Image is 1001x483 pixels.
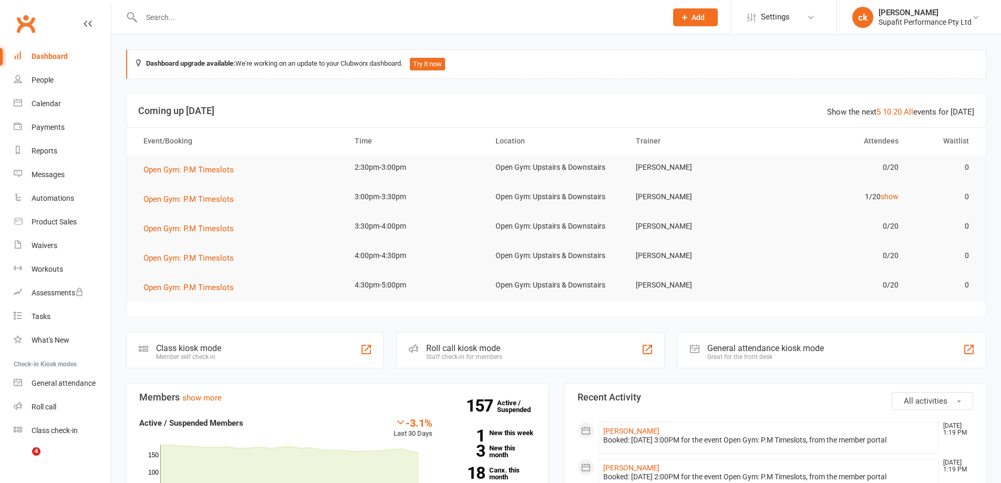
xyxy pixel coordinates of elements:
[345,128,486,155] th: Time
[14,419,111,443] a: Class kiosk mode
[876,107,881,117] a: 5
[767,243,908,268] td: 0/20
[14,305,111,328] a: Tasks
[143,281,241,294] button: Open Gym: P.M Timeslots
[394,417,432,428] div: -3.1%
[13,11,39,37] a: Clubworx
[143,193,241,205] button: Open Gym: P.M Timeslots
[126,49,986,79] div: We're working on an update to your Clubworx dashboard.
[603,464,659,472] a: [PERSON_NAME]
[32,289,84,297] div: Assessments
[486,214,627,239] td: Open Gym: Upstairs & Downstairs
[14,328,111,352] a: What's New
[32,379,96,387] div: General attendance
[14,68,111,92] a: People
[767,128,908,155] th: Attendees
[134,128,345,155] th: Event/Booking
[32,123,65,131] div: Payments
[707,343,824,353] div: General attendance kiosk mode
[904,396,947,406] span: All activities
[32,426,78,435] div: Class check-in
[448,445,535,458] a: 3New this month
[881,192,899,201] a: show
[14,45,111,68] a: Dashboard
[32,194,74,202] div: Automations
[486,128,627,155] th: Location
[692,13,705,22] span: Add
[908,243,978,268] td: 0
[14,187,111,210] a: Automations
[767,184,908,209] td: 1/20
[143,253,234,263] span: Open Gym: P.M Timeslots
[892,392,973,410] button: All activities
[603,436,934,445] div: Booked: [DATE] 3:00PM for the event Open Gym: P.M Timeslots, from the member portal
[893,107,902,117] a: 20
[767,273,908,297] td: 0/20
[32,265,63,273] div: Workouts
[345,155,486,180] td: 2:30pm-3:00pm
[883,107,891,117] a: 10
[626,243,767,268] td: [PERSON_NAME]
[14,139,111,163] a: Reports
[908,184,978,209] td: 0
[466,398,497,414] strong: 157
[345,273,486,297] td: 4:30pm-5:00pm
[32,336,69,344] div: What's New
[156,353,221,361] div: Member self check-in
[394,417,432,439] div: Last 30 Days
[14,372,111,395] a: General attendance kiosk mode
[486,184,627,209] td: Open Gym: Upstairs & Downstairs
[143,283,234,292] span: Open Gym: P.M Timeslots
[577,392,974,403] h3: Recent Activity
[11,447,36,472] iframe: Intercom live chat
[146,59,235,67] strong: Dashboard upgrade available:
[497,392,543,421] a: 157Active / Suspended
[827,106,974,118] div: Show the next events for [DATE]
[486,243,627,268] td: Open Gym: Upstairs & Downstairs
[908,273,978,297] td: 0
[143,224,234,233] span: Open Gym: P.M Timeslots
[673,8,718,26] button: Add
[448,429,535,436] a: 1New this week
[626,184,767,209] td: [PERSON_NAME]
[486,273,627,297] td: Open Gym: Upstairs & Downstairs
[938,423,973,436] time: [DATE] 1:19 PM
[904,107,913,117] a: All
[767,214,908,239] td: 0/20
[879,17,972,27] div: Supafit Performance Pty Ltd
[486,155,627,180] td: Open Gym: Upstairs & Downstairs
[32,99,61,108] div: Calendar
[32,241,57,250] div: Waivers
[32,147,57,155] div: Reports
[156,343,221,353] div: Class kiosk mode
[14,281,111,305] a: Assessments
[138,10,659,25] input: Search...
[14,234,111,258] a: Waivers
[426,343,502,353] div: Roll call kiosk mode
[14,395,111,419] a: Roll call
[32,312,50,321] div: Tasks
[426,353,502,361] div: Staff check-in for members
[707,353,824,361] div: Great for the front desk
[32,76,54,84] div: People
[32,170,65,179] div: Messages
[143,222,241,235] button: Open Gym: P.M Timeslots
[138,106,974,116] h3: Coming up [DATE]
[14,163,111,187] a: Messages
[908,214,978,239] td: 0
[14,210,111,234] a: Product Sales
[410,58,445,70] button: Try it now
[14,92,111,116] a: Calendar
[32,447,40,456] span: 4
[908,128,978,155] th: Waitlist
[448,465,485,481] strong: 18
[938,459,973,473] time: [DATE] 1:19 PM
[143,165,234,174] span: Open Gym: P.M Timeslots
[626,214,767,239] td: [PERSON_NAME]
[603,472,934,481] div: Booked: [DATE] 2:00PM for the event Open Gym: P.M Timeslots, from the member portal
[448,428,485,444] strong: 1
[32,403,56,411] div: Roll call
[448,467,535,480] a: 18Canx. this month
[626,128,767,155] th: Trainer
[14,258,111,281] a: Workouts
